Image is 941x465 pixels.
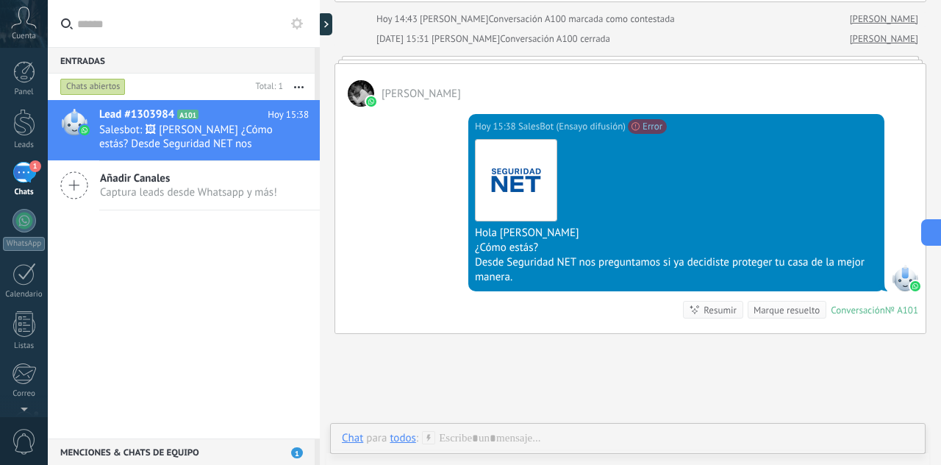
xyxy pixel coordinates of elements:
span: Gaspi [348,80,374,107]
span: Gaspi [382,87,461,101]
div: WhatsApp [3,237,45,251]
div: Conversación [831,304,885,316]
div: Conversación A100 cerrada [500,32,610,46]
div: Chats abiertos [60,78,126,96]
div: Desde Seguridad NET nos preguntamos si ya decidiste proteger tu casa de la mejor manera. [475,255,878,285]
div: Entradas [48,47,315,74]
span: Añadir Canales [100,171,277,185]
div: Menciones & Chats de equipo [48,439,315,465]
div: Chats [3,188,46,197]
div: Leads [3,141,46,150]
button: Más [283,74,315,100]
div: Hola [PERSON_NAME] [475,226,878,241]
span: : [416,431,418,446]
img: waba.svg [79,125,90,135]
div: Panel [3,88,46,97]
span: SalesBot [892,265,918,291]
a: [PERSON_NAME] [850,32,918,46]
span: Lead #1303984 [99,107,174,122]
div: Marque resuelto [754,303,820,317]
img: waba.svg [910,281,920,291]
div: [DATE] 15:31 [376,32,432,46]
div: ¿Cómo estás? [475,241,878,255]
div: Correo [3,389,46,399]
a: [PERSON_NAME] [850,12,918,26]
div: № A101 [885,304,918,316]
div: Hoy 14:43 [376,12,420,26]
span: 1 [291,447,303,458]
span: Cuenta [12,32,36,41]
img: 1e306369-a0f4-411e-a057-724d19966f94 [476,140,557,221]
div: Calendario [3,290,46,299]
span: Hoy 15:38 [268,107,309,122]
span: 1 [29,160,41,172]
a: Lead #1303984 A101 Hoy 15:38 Salesbot: 🖼 [PERSON_NAME] ¿Cómo estás? Desde Seguridad NET nos pregu... [48,100,320,160]
span: A101 [177,110,198,119]
span: gaspar gabriel beigbeder cartron [432,32,500,45]
div: Total: 1 [250,79,283,94]
div: Hoy 15:38 [475,119,518,134]
span: Captura leads desde Whatsapp y más! [100,185,277,199]
div: Resumir [704,303,737,317]
span: SalesBot (Ensayo difusión) [518,119,626,134]
span: para [366,431,387,446]
div: todos [390,431,415,444]
img: waba.svg [366,96,376,107]
div: Listas [3,341,46,351]
span: Error [628,119,667,134]
div: Mostrar [318,13,332,35]
span: gaspar gabriel beigbeder cartron [420,13,488,25]
div: Conversación A100 marcada como contestada [488,12,674,26]
span: Salesbot: 🖼 [PERSON_NAME] ¿Cómo estás? Desde Seguridad NET nos preguntamos si ya decidiste proteg... [99,123,281,151]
